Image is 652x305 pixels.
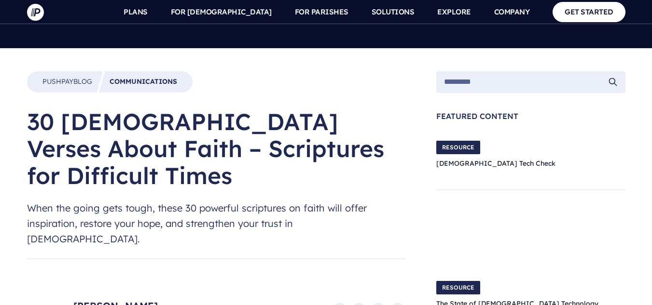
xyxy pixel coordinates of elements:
h1: 30 [DEMOGRAPHIC_DATA] Verses About Faith – Scriptures for Difficult Times [27,108,405,189]
span: RESOURCE [436,281,480,294]
span: Pushpay [42,77,73,86]
span: Featured Content [436,112,625,120]
img: Church Tech Check Blog Hero Image [579,132,625,178]
span: RESOURCE [436,141,480,154]
span: When the going gets tough, these 30 powerful scriptures on faith will offer inspiration, restore ... [27,200,405,247]
a: GET STARTED [553,2,625,22]
a: Communications [110,77,177,87]
a: PushpayBlog [42,77,92,87]
a: [DEMOGRAPHIC_DATA] Tech Check [436,159,555,168]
